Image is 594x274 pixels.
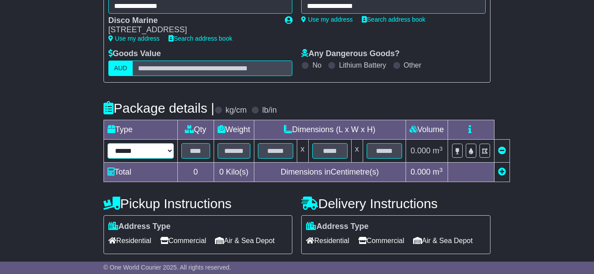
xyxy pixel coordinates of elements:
[215,234,275,247] span: Air & Sea Depot
[108,25,276,35] div: [STREET_ADDRESS]
[410,146,430,155] span: 0.000
[306,234,349,247] span: Residential
[301,196,491,211] h4: Delivery Instructions
[108,16,276,26] div: Disco Marine
[312,61,321,69] label: No
[226,106,247,115] label: kg/cm
[301,16,353,23] a: Use my address
[306,222,368,232] label: Address Type
[177,163,214,182] td: 0
[214,163,254,182] td: Kilo(s)
[410,167,430,176] span: 0.000
[103,120,177,140] td: Type
[297,140,308,163] td: x
[108,234,151,247] span: Residential
[439,167,443,173] sup: 3
[433,146,443,155] span: m
[103,264,231,271] span: © One World Courier 2025. All rights reserved.
[108,49,161,59] label: Goods Value
[108,222,171,232] label: Address Type
[108,35,160,42] a: Use my address
[498,146,506,155] a: Remove this item
[301,49,399,59] label: Any Dangerous Goods?
[103,101,215,115] h4: Package details |
[262,106,277,115] label: lb/in
[169,35,232,42] a: Search address book
[498,167,506,176] a: Add new item
[439,145,443,152] sup: 3
[177,120,214,140] td: Qty
[254,163,406,182] td: Dimensions in Centimetre(s)
[351,140,363,163] td: x
[433,167,443,176] span: m
[358,234,404,247] span: Commercial
[219,167,224,176] span: 0
[362,16,425,23] a: Search address book
[254,120,406,140] td: Dimensions (L x W x H)
[406,120,448,140] td: Volume
[160,234,206,247] span: Commercial
[413,234,473,247] span: Air & Sea Depot
[103,196,293,211] h4: Pickup Instructions
[108,61,133,76] label: AUD
[103,163,177,182] td: Total
[214,120,254,140] td: Weight
[339,61,386,69] label: Lithium Battery
[404,61,422,69] label: Other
